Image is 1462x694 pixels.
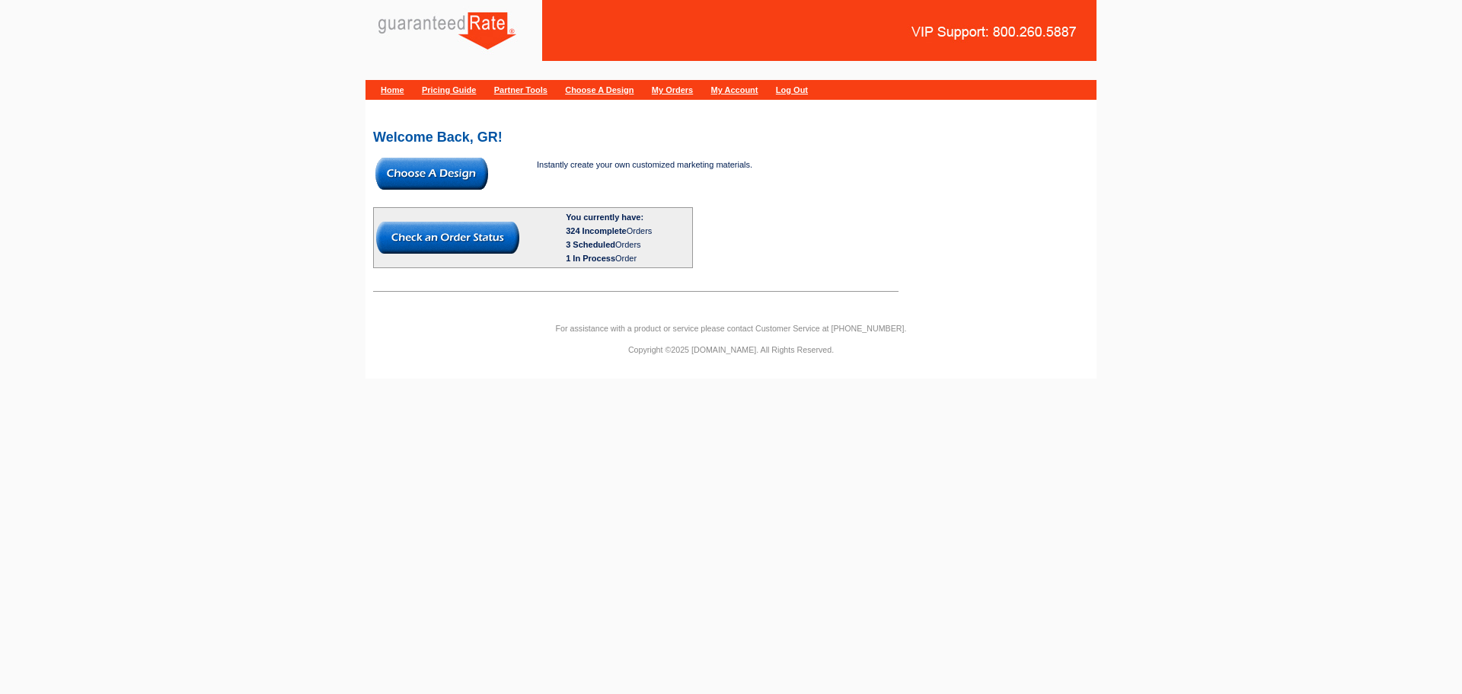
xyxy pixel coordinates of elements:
[365,321,1096,335] p: For assistance with a product or service please contact Customer Service at [PHONE_NUMBER].
[376,222,519,254] img: button-check-order-status.gif
[566,240,615,249] span: 3 Scheduled
[422,85,477,94] a: Pricing Guide
[537,160,752,169] span: Instantly create your own customized marketing materials.
[375,158,488,190] img: button-choose-design.gif
[365,343,1096,357] p: Copyright ©2025 [DOMAIN_NAME]. All Rights Reserved.
[381,85,404,94] a: Home
[566,213,643,222] b: You currently have:
[566,226,626,235] span: 324 Incomplete
[565,85,634,94] a: Choose A Design
[711,85,758,94] a: My Account
[566,254,615,263] span: 1 In Process
[652,85,693,94] a: My Orders
[494,85,547,94] a: Partner Tools
[776,85,808,94] a: Log Out
[373,130,1089,144] h2: Welcome Back, GR!
[566,224,690,265] div: Orders Orders Order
